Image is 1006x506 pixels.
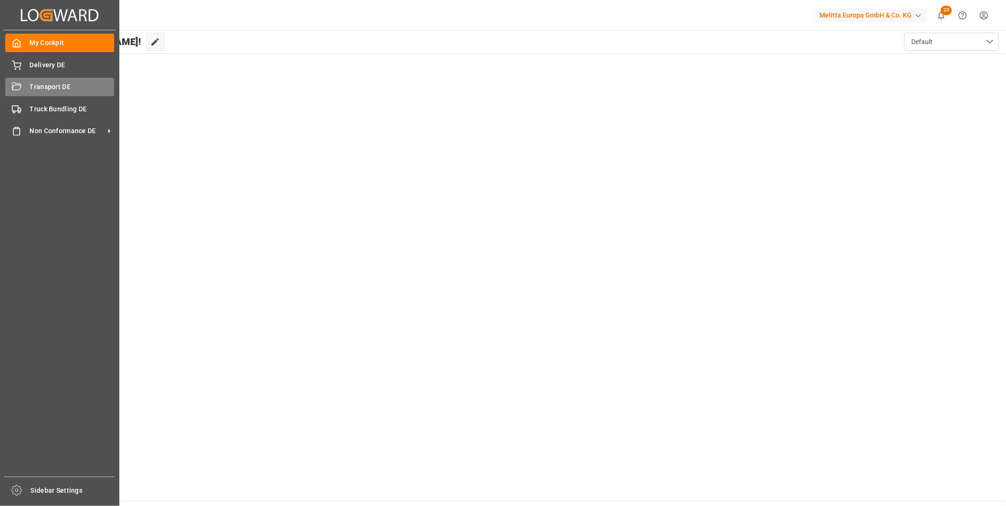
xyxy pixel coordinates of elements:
span: Sidebar Settings [31,486,116,496]
a: Delivery DE [5,55,114,74]
a: Truck Bundling DE [5,99,114,118]
span: Delivery DE [30,60,115,70]
span: Non Conformance DE [30,126,105,136]
span: My Cockpit [30,38,115,48]
span: Default [911,37,933,47]
button: show 23 new notifications [931,5,952,26]
button: Melitta Europa GmbH & Co. KG [816,6,931,24]
span: Transport DE [30,82,115,92]
a: Transport DE [5,78,114,96]
span: Hello [PERSON_NAME]! [39,33,141,51]
button: open menu [904,33,999,51]
a: My Cockpit [5,34,114,52]
span: Truck Bundling DE [30,104,115,114]
div: Melitta Europa GmbH & Co. KG [816,9,927,22]
span: 23 [941,6,952,15]
button: Help Center [952,5,973,26]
